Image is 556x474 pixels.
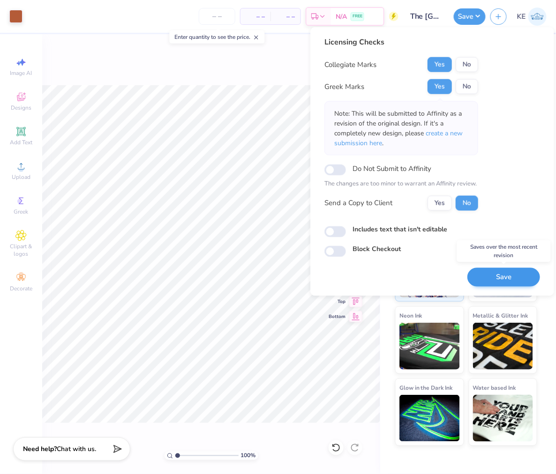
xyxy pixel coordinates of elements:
[5,243,38,258] span: Clipart & logos
[241,452,256,460] span: 100 %
[57,445,96,454] span: Chat with us.
[324,37,478,48] div: Licensing Checks
[467,267,540,287] button: Save
[428,79,452,94] button: Yes
[324,81,364,92] div: Greek Marks
[329,298,346,305] span: Top
[428,195,452,210] button: Yes
[473,323,533,370] img: Metallic & Glitter Ink
[11,104,31,111] span: Designs
[336,12,347,22] span: N/A
[334,109,468,148] p: Note: This will be submitted to Affinity as a revision of the original design. If it's a complete...
[353,224,447,234] label: Includes text that isn't editable
[456,57,478,72] button: No
[12,173,30,181] span: Upload
[324,59,376,70] div: Collegiate Marks
[517,7,547,26] a: KE
[399,311,422,320] span: Neon Ink
[334,129,463,148] span: create a new submission here
[454,8,486,25] button: Save
[246,12,265,22] span: – –
[353,163,431,175] label: Do Not Submit to Affinity
[399,383,453,393] span: Glow in the Dark Ink
[14,208,29,215] span: Greek
[23,445,57,454] strong: Need help?
[473,395,533,442] img: Water based Ink
[456,79,478,94] button: No
[324,179,478,189] p: The changes are too minor to warrant an Affinity review.
[324,198,392,208] div: Send a Copy to Client
[353,13,362,20] span: FREE
[528,7,547,26] img: Kent Everic Delos Santos
[399,395,460,442] img: Glow in the Dark Ink
[517,11,526,22] span: KE
[10,139,32,146] span: Add Text
[276,12,295,22] span: – –
[199,8,235,25] input: – –
[428,57,452,72] button: Yes
[403,7,449,26] input: Untitled Design
[456,195,478,210] button: No
[473,311,528,320] span: Metallic & Glitter Ink
[170,30,265,44] div: Enter quantity to see the price.
[457,240,551,262] div: Saves over the most recent revision
[10,285,32,292] span: Decorate
[10,69,32,77] span: Image AI
[399,323,460,370] img: Neon Ink
[329,313,346,320] span: Bottom
[473,383,516,393] span: Water based Ink
[353,244,401,254] label: Block Checkout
